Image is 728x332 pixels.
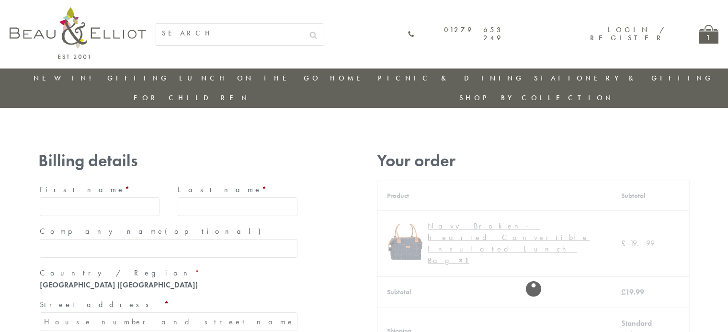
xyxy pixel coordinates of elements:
label: Last name [178,182,297,197]
h3: Your order [377,151,690,171]
a: Lunch On The Go [179,73,321,83]
a: For Children [134,93,250,103]
a: Picnic & Dining [378,73,524,83]
input: House number and street name [40,312,297,331]
label: Company name [40,224,297,239]
label: First name [40,182,159,197]
strong: [GEOGRAPHIC_DATA] ([GEOGRAPHIC_DATA]) [40,280,198,290]
a: 01279 653 249 [408,26,503,43]
label: Country / Region [40,265,297,281]
a: 1 [699,25,718,44]
span: (optional) [165,226,266,236]
a: Login / Register [590,25,665,43]
h3: Billing details [38,151,299,171]
input: SEARCH [156,23,304,43]
a: Shop by collection [459,93,614,103]
a: Home [330,73,368,83]
label: Street address [40,297,297,312]
a: Stationery & Gifting [534,73,714,83]
a: New in! [34,73,98,83]
a: Gifting [107,73,170,83]
img: logo [10,7,146,59]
